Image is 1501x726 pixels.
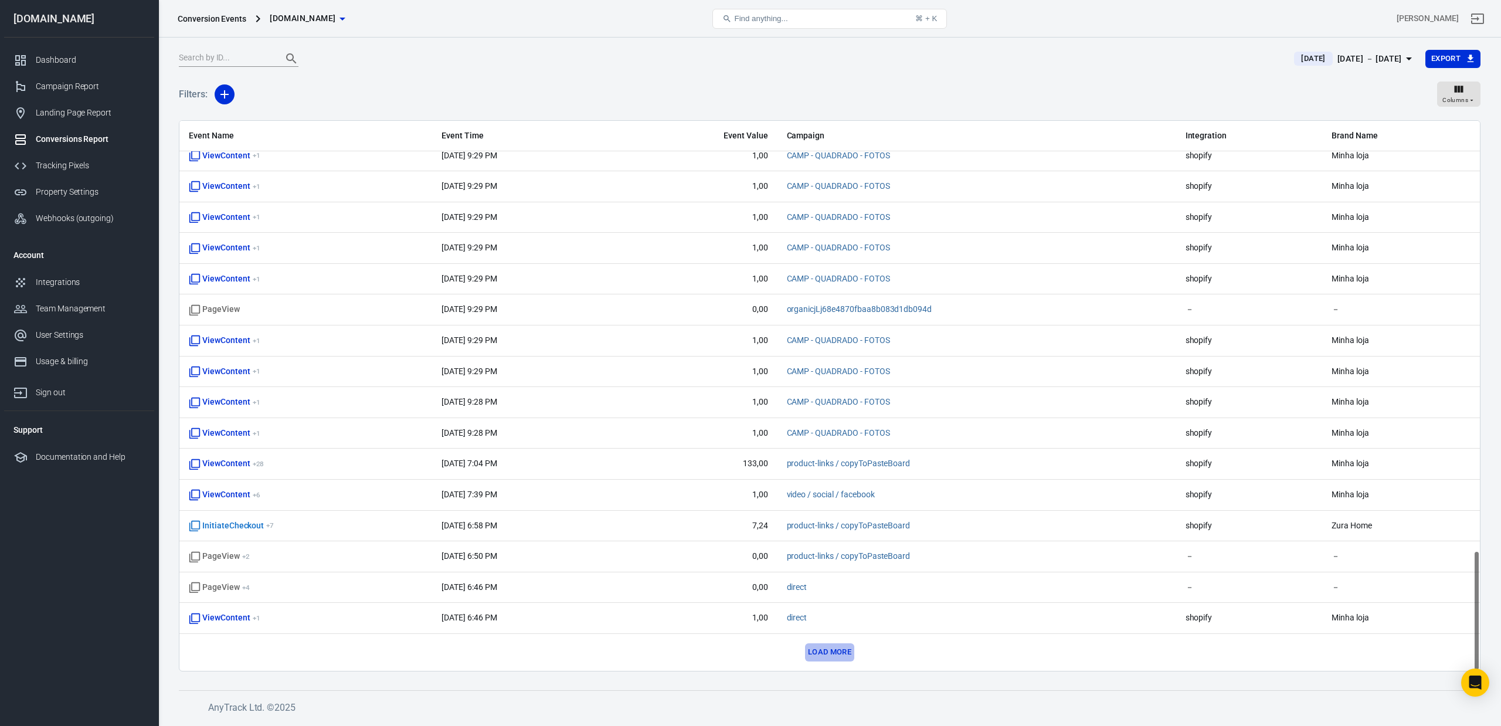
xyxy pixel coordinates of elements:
span: 1,00 [633,612,768,624]
span: Minha loja [1332,366,1471,378]
span: － [1332,582,1471,593]
time: 2025-10-07T19:04:27-03:00 [442,459,497,468]
div: Usage & billing [36,355,145,368]
time: 2025-10-07T21:29:42-03:00 [442,212,497,222]
sup: + 1 [253,275,260,283]
h5: Filters: [179,76,208,113]
span: 1,00 [633,181,768,192]
span: Zura Home [1332,520,1471,532]
time: 2025-10-07T18:46:47-03:00 [442,582,497,592]
time: 2025-10-07T21:29:11-03:00 [442,335,497,345]
span: Event Value [633,130,768,142]
span: Minha loja [1332,335,1471,347]
a: direct [787,613,807,622]
a: CAMP - QUADRADO - FOTOS [787,274,890,283]
time: 2025-10-07T21:29:20-03:00 [442,274,497,283]
span: ViewContent [189,612,260,624]
span: product-links / copyToPasteBoard [787,458,911,470]
span: CAMP - QUADRADO - FOTOS [787,242,890,254]
span: PageView [189,582,250,593]
span: video / social / facebook [787,489,875,501]
time: 2025-10-07T21:29:18-03:00 [442,304,497,314]
sup: + 1 [253,614,260,622]
span: product-links / copyToPasteBoard [787,551,911,562]
a: Dashboard [4,47,154,73]
span: CAMP - QUADRADO - FOTOS [787,273,890,285]
button: [DATE][DATE] － [DATE] [1285,49,1425,69]
span: shopify [1186,612,1313,624]
div: ⌘ + K [915,14,937,23]
a: CAMP - QUADRADO - FOTOS [787,428,890,437]
span: InitiateCheckout [189,520,274,532]
sup: + 1 [253,182,260,191]
h6: AnyTrack Ltd. © 2025 [208,700,1088,715]
span: Event Time [442,130,606,142]
button: Search [277,45,305,73]
a: organicjLj68e4870fbaa8b083d1db094d [787,304,932,314]
span: ViewContent [189,366,260,378]
span: shopify [1186,335,1313,347]
a: CAMP - QUADRADO - FOTOS [787,181,890,191]
div: Account id: 7D9VSqxT [1397,12,1459,25]
div: [DATE] － [DATE] [1337,52,1402,66]
div: Open Intercom Messenger [1461,669,1489,697]
span: CAMP - QUADRADO - FOTOS [787,181,890,192]
span: shopify [1186,181,1313,192]
sup: + 2 [242,552,250,561]
div: [DOMAIN_NAME] [4,13,154,24]
span: shopify [1186,242,1313,254]
span: － [1186,551,1313,562]
a: CAMP - QUADRADO - FOTOS [787,335,890,345]
div: Sign out [36,386,145,399]
button: Find anything...⌘ + K [712,9,947,29]
span: 0,00 [633,582,768,593]
a: User Settings [4,322,154,348]
a: product-links / copyToPasteBoard [787,459,911,468]
time: 2025-10-07T19:39:38-03:00 [442,490,497,499]
span: 1,00 [633,366,768,378]
span: ViewContent [189,150,260,162]
a: Webhooks (outgoing) [4,205,154,232]
a: Team Management [4,296,154,322]
span: CAMP - QUADRADO - FOTOS [787,212,890,223]
span: 1,00 [633,150,768,162]
span: organicjLj68e4870fbaa8b083d1db094d [787,304,932,315]
a: product-links / copyToPasteBoard [787,521,911,530]
time: 2025-10-07T18:58:20-03:00 [442,521,497,530]
span: Brand Name [1332,130,1471,142]
span: 7,24 [633,520,768,532]
div: Team Management [36,303,145,315]
sup: + 6 [253,491,260,499]
div: Dashboard [36,54,145,66]
a: product-links / copyToPasteBoard [787,551,911,561]
span: 1,00 [633,428,768,439]
span: shopify [1186,150,1313,162]
span: 1,00 [633,273,768,285]
time: 2025-10-07T18:50:24-03:00 [442,551,497,561]
span: Minha loja [1332,428,1471,439]
div: Conversion Events [178,13,246,25]
span: shopify [1186,489,1313,501]
time: 2025-10-07T21:28:57-03:00 [442,397,497,406]
span: 1,00 [633,335,768,347]
span: ViewContent [189,242,260,254]
span: zurahome.es [270,11,335,26]
span: ViewContent [189,458,264,470]
span: Minha loja [1332,612,1471,624]
sup: + 1 [253,429,260,437]
time: 2025-10-07T18:46:43-03:00 [442,613,497,622]
span: Find anything... [734,14,787,23]
a: Usage & billing [4,348,154,375]
span: PageView [189,551,250,562]
span: direct [787,582,807,593]
span: Minha loja [1332,458,1471,470]
button: Columns [1437,82,1480,107]
a: video / social / facebook [787,490,875,499]
sup: + 1 [253,213,260,221]
a: direct [787,582,807,592]
span: 1,00 [633,489,768,501]
span: ViewContent [189,212,260,223]
span: Minha loja [1332,273,1471,285]
input: Search by ID... [179,51,273,66]
span: － [1186,304,1313,315]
